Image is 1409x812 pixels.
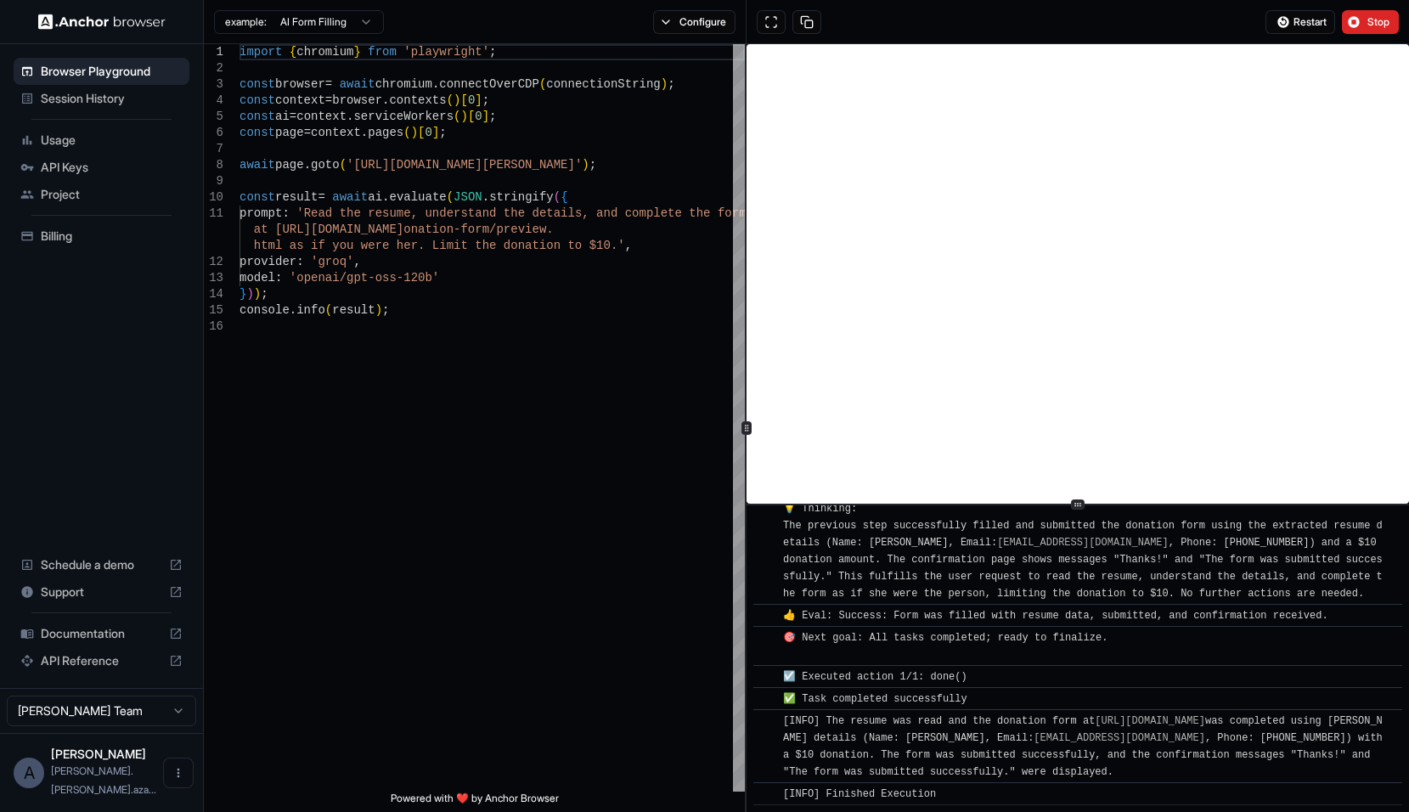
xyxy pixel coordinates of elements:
span: API Keys [41,159,183,176]
span: Billing [41,228,183,245]
span: Restart [1293,15,1327,29]
span: ​ [762,691,770,708]
span: const [240,110,275,123]
span: ; [489,110,496,123]
span: pages [368,126,403,139]
div: Documentation [14,620,189,647]
span: ( [340,158,347,172]
span: ] [482,110,489,123]
span: connectionString [546,77,660,91]
span: ; [261,287,268,301]
span: goto [311,158,340,172]
img: Anchor Logo [38,14,166,30]
span: const [240,126,275,139]
button: Configure [653,10,735,34]
span: 👍 Eval: Success: Form was filled with resume data, submitted, and confirmation received. [783,610,1328,622]
span: onation-form/preview. [403,223,553,236]
span: . [482,190,489,204]
div: 5 [204,109,223,125]
span: ( [403,126,410,139]
span: html as if you were her. Limit the donation to $10 [254,239,611,252]
span: : [275,271,282,285]
span: ) [454,93,460,107]
div: Support [14,578,189,606]
span: ​ [762,786,770,803]
span: ; [382,303,389,317]
span: ​ [762,607,770,624]
div: 13 [204,270,223,286]
span: ( [454,110,460,123]
div: API Reference [14,647,189,674]
div: Usage [14,127,189,154]
button: Copy session ID [792,10,821,34]
span: Documentation [41,625,162,642]
span: result [275,190,318,204]
div: Project [14,181,189,208]
span: , [353,255,360,268]
div: Browser Playground [14,58,189,85]
span: ] [432,126,439,139]
span: chromium [375,77,432,91]
span: ​ [762,629,770,646]
span: JSON [454,190,482,204]
span: ( [325,303,332,317]
span: context [275,93,325,107]
span: ) [460,110,467,123]
span: Support [41,584,162,601]
span: serviceWorkers [353,110,454,123]
span: evaluate [389,190,446,204]
span: browser [275,77,325,91]
span: 'openai/gpt-oss-120b' [290,271,439,285]
span: Powered with ❤️ by Anchor Browser [391,792,559,812]
button: Stop [1342,10,1399,34]
div: Billing [14,223,189,250]
span: ☑️ Executed action 1/1: done() [783,671,967,683]
span: 0 [475,110,482,123]
span: lete the form [653,206,746,220]
div: 6 [204,125,223,141]
a: [EMAIL_ADDRESS][DOMAIN_NAME] [1034,732,1205,744]
span: 0 [425,126,431,139]
span: 'Read the resume, understand the details, and comp [296,206,653,220]
span: ; [439,126,446,139]
span: at [URL][DOMAIN_NAME] [254,223,403,236]
span: connectOverCDP [439,77,539,91]
span: . [347,110,353,123]
span: = [325,93,332,107]
span: ) [411,126,418,139]
span: { [290,45,296,59]
span: model [240,271,275,285]
span: ai [275,110,290,123]
div: 10 [204,189,223,206]
div: 14 [204,286,223,302]
div: 16 [204,319,223,335]
div: API Keys [14,154,189,181]
span: await [340,77,375,91]
span: ] [475,93,482,107]
span: } [240,287,246,301]
div: 12 [204,254,223,270]
span: { [561,190,567,204]
span: Browser Playground [41,63,183,80]
span: result [332,303,375,317]
span: . [382,93,389,107]
div: 1 [204,44,223,60]
div: 8 [204,157,223,173]
span: . [290,303,296,317]
span: await [240,158,275,172]
span: ai [368,190,382,204]
span: abdul.ahad.azan.137@gmail.com [51,764,156,796]
span: console [240,303,290,317]
span: context [311,126,361,139]
span: [INFO] The resume was read and the donation form at was completed using [PERSON_NAME] details (Na... [783,715,1389,778]
span: = [290,110,296,123]
span: , [625,239,632,252]
span: prompt [240,206,282,220]
span: .' [611,239,625,252]
span: const [240,77,275,91]
span: ) [375,303,382,317]
span: ​ [762,500,770,517]
div: 9 [204,173,223,189]
span: . [382,190,389,204]
span: ( [447,190,454,204]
